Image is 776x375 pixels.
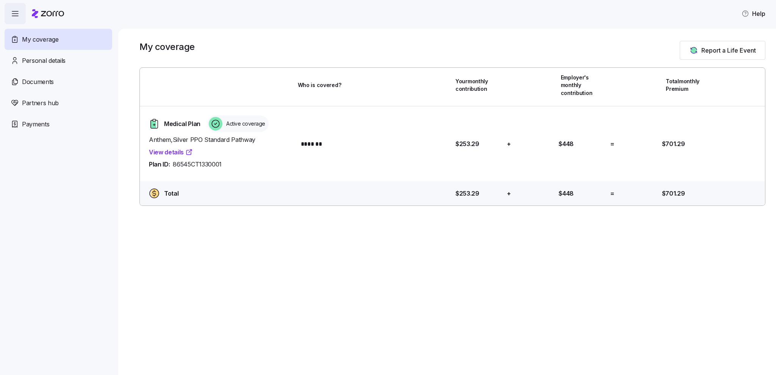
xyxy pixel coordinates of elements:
a: Partners hub [5,92,112,114]
span: $701.29 [662,189,685,198]
span: Employer's monthly contribution [561,74,607,97]
span: Active coverage [224,120,265,128]
h1: My coverage [139,41,195,53]
button: Help [735,6,771,21]
span: Anthem , Silver PPO Standard Pathway [149,135,292,145]
span: = [610,189,615,198]
span: Payments [22,120,49,129]
span: Partners hub [22,98,59,108]
span: Total [164,189,178,198]
span: $448 [559,189,574,198]
button: Report a Life Event [680,41,765,60]
a: Documents [5,71,112,92]
span: Who is covered? [298,81,341,89]
span: Plan ID: [149,160,170,169]
a: My coverage [5,29,112,50]
span: Report a Life Event [701,46,756,55]
span: My coverage [22,35,58,44]
a: View details [149,148,193,157]
a: Personal details [5,50,112,71]
span: $701.29 [662,139,685,149]
span: $253.29 [455,139,479,149]
span: + [507,189,511,198]
a: Payments [5,114,112,135]
span: Personal details [22,56,66,65]
span: Medical Plan [164,119,200,129]
span: = [610,139,615,149]
span: + [507,139,511,149]
span: Help [742,9,765,18]
span: $448 [559,139,574,149]
span: Total monthly Premium [666,78,712,93]
span: Documents [22,77,54,87]
span: $253.29 [455,189,479,198]
span: Your monthly contribution [455,78,502,93]
span: 86545CT1330001 [173,160,222,169]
